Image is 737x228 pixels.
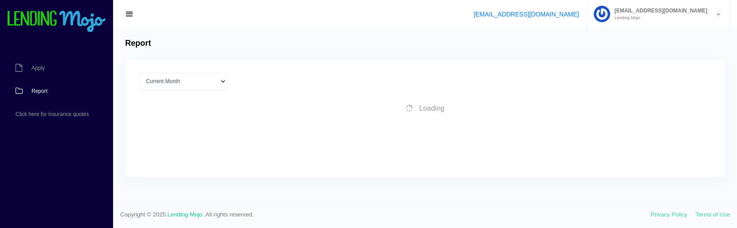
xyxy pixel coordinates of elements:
a: Terms of Use [695,211,730,218]
a: Lending Mojo [168,211,203,218]
span: Apply [31,65,45,71]
span: Click here for insurance quotes [16,112,89,117]
span: Copyright © 2025. . All rights reserved. [120,210,651,219]
span: Report [31,88,47,94]
h4: Report [125,39,151,48]
img: Profile image [594,6,610,22]
a: Privacy Policy [651,211,687,218]
span: Loading [419,104,444,112]
small: Lending Mojo [610,16,707,20]
a: [EMAIL_ADDRESS][DOMAIN_NAME] [474,11,579,18]
img: logo-small.png [7,11,106,33]
span: [EMAIL_ADDRESS][DOMAIN_NAME] [610,8,707,13]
